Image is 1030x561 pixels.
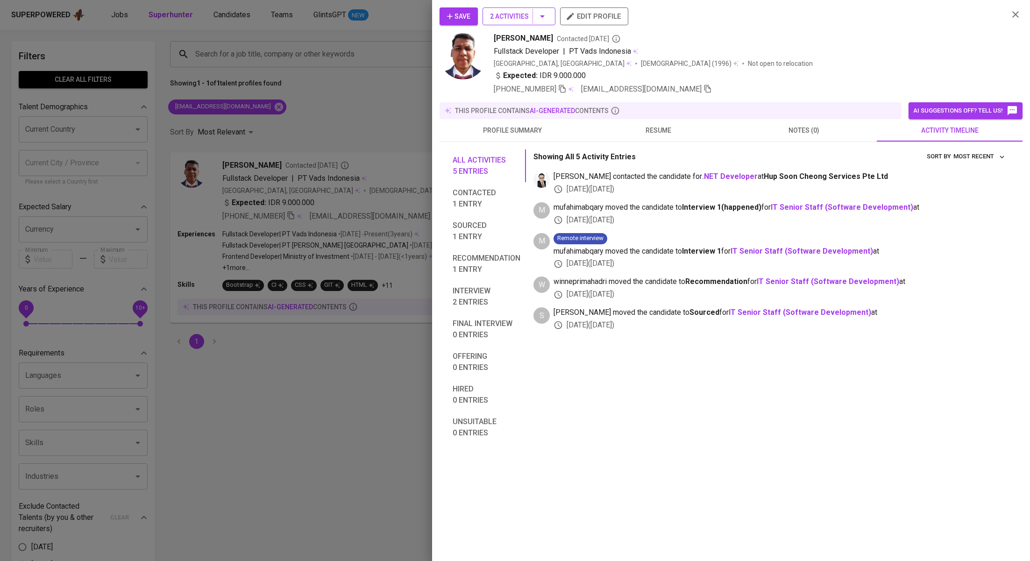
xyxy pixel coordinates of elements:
[440,33,486,79] img: 9899a4d47a492ba88a44268307fcf0cb.jpg
[453,253,520,275] span: Recommendation 1 entry
[503,70,538,81] b: Expected:
[641,59,712,68] span: [DEMOGRAPHIC_DATA]
[453,285,520,308] span: Interview 2 entries
[729,308,871,317] a: IT Senior Staff (Software Development)
[533,233,550,249] div: M
[533,307,550,324] div: S
[882,125,1017,136] span: activity timeline
[591,125,725,136] span: resume
[440,7,478,25] button: Save
[685,277,747,286] b: Recommendation
[453,383,520,406] span: Hired 0 entries
[453,220,520,242] span: Sourced 1 entry
[453,416,520,439] span: Unsuitable 0 entries
[533,277,550,293] div: W
[737,125,871,136] span: notes (0)
[455,106,609,115] p: this profile contains contents
[568,10,621,22] span: edit profile
[490,11,548,22] span: 2 Activities
[554,171,1008,182] span: [PERSON_NAME] contacted the candidate for at
[494,47,559,56] span: Fullstack Developer
[682,247,721,256] b: Interview 1
[913,105,1018,116] span: AI suggestions off? Tell us!
[494,85,556,93] span: [PHONE_NUMBER]
[554,320,1008,331] div: [DATE] ( [DATE] )
[702,172,758,181] a: .NET Developer
[554,289,1008,300] div: [DATE] ( [DATE] )
[731,247,873,256] a: IT Senior Staff (Software Development)
[494,70,586,81] div: IDR 9.000.000
[689,308,719,317] b: Sourced
[764,172,888,181] span: Hup Soon Cheong Services Pte Ltd
[533,202,550,219] div: M
[554,234,607,243] span: Remote interview
[554,258,1008,269] div: [DATE] ( [DATE] )
[560,12,628,20] a: edit profile
[445,125,580,136] span: profile summary
[453,351,520,373] span: Offering 0 entries
[447,11,470,22] span: Save
[563,46,565,57] span: |
[494,59,632,68] div: [GEOGRAPHIC_DATA], [GEOGRAPHIC_DATA]
[533,171,550,188] img: josua.auron@glints.com
[533,151,636,163] p: Showing All 5 Activity Entries
[771,203,913,212] a: IT Senior Staff (Software Development)
[927,153,951,160] span: sort by
[554,246,1008,257] span: mufahimabqary moved the candidate to for at
[453,187,520,210] span: Contacted 1 entry
[611,34,621,43] svg: By Batam recruiter
[953,151,1005,162] span: Most Recent
[951,149,1008,164] button: sort by
[554,277,1008,287] span: winneprimahadri moved the candidate to for at
[554,307,1008,318] span: [PERSON_NAME] moved the candidate to for at
[494,33,553,44] span: [PERSON_NAME]
[748,59,813,68] p: Not open to relocation
[641,59,739,68] div: (1996)
[554,202,1008,213] span: mufahimabqary moved the candidate to for at
[557,34,621,43] span: Contacted [DATE]
[530,107,575,114] span: AI-generated
[581,85,702,93] span: [EMAIL_ADDRESS][DOMAIN_NAME]
[682,203,761,212] b: Interview 1 ( happened )
[453,155,520,177] span: All activities 5 entries
[909,102,1023,119] button: AI suggestions off? Tell us!
[453,318,520,341] span: Final interview 0 entries
[554,215,1008,226] div: [DATE] ( [DATE] )
[757,277,899,286] a: IT Senior Staff (Software Development)
[483,7,555,25] button: 2 Activities
[569,47,631,56] span: PT Vads Indonesia
[560,7,628,25] button: edit profile
[554,184,1008,195] div: [DATE] ( [DATE] )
